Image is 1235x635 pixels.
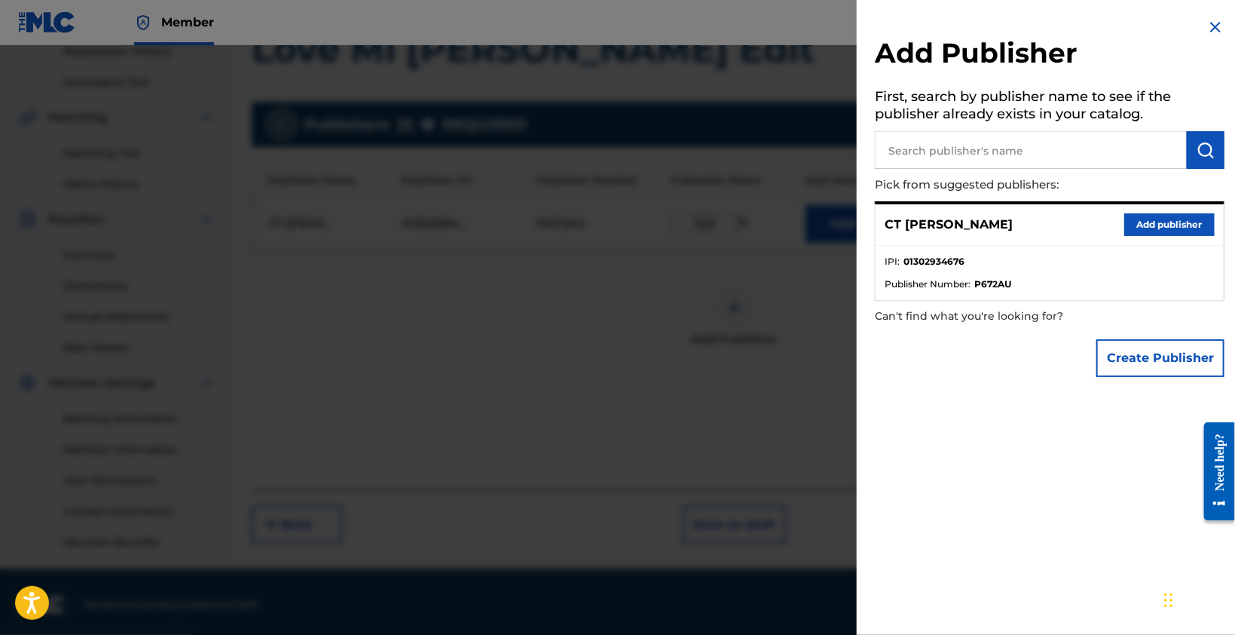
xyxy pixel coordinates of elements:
p: Pick from suggested publishers: [875,169,1139,201]
button: Create Publisher [1096,339,1224,377]
img: Top Rightsholder [134,14,152,32]
input: Search publisher's name [875,131,1187,169]
img: Search Works [1197,141,1215,159]
iframe: Chat Widget [1160,563,1235,635]
button: Add publisher [1124,213,1215,236]
strong: P672AU [974,278,1011,291]
h2: Add Publisher [875,36,1224,75]
p: CT [PERSON_NAME] [885,216,1013,234]
strong: 01302934676 [903,255,964,268]
h5: First, search by publisher name to see if the publisher already exists in your catalog. [875,84,1224,131]
span: IPI : [885,255,900,268]
p: Can't find what you're looking for? [875,301,1139,332]
iframe: Resource Center [1193,410,1235,532]
span: Publisher Number : [885,278,971,291]
div: Drag [1164,578,1173,623]
img: MLC Logo [18,11,76,33]
span: Member [161,14,214,31]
